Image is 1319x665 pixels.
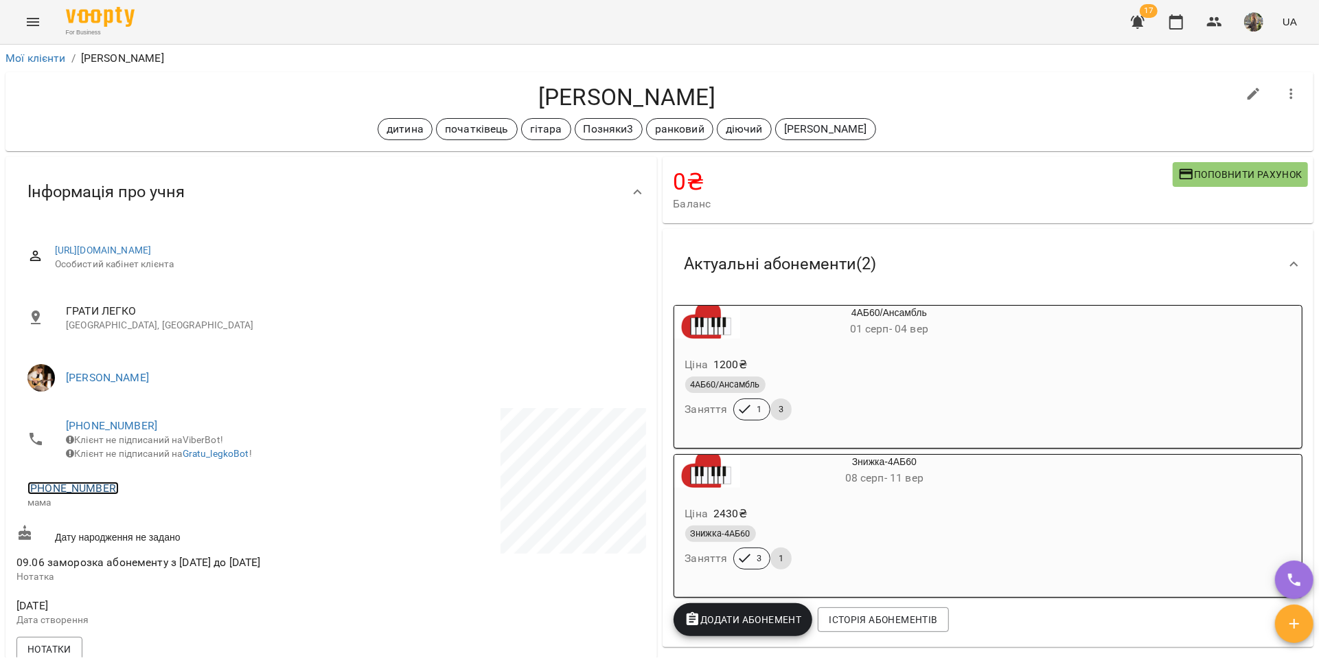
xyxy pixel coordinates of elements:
div: [PERSON_NAME] [775,118,876,140]
span: Баланс [674,196,1173,212]
span: 3 [748,552,770,565]
h4: [PERSON_NAME] [16,83,1237,111]
p: гітара [530,121,562,137]
p: початківець [445,121,509,137]
p: діючий [726,121,763,137]
span: Поповнити рахунок [1178,166,1303,183]
span: 08 серп - 11 вер [845,471,924,484]
button: Додати Абонемент [674,603,813,636]
span: 09.06 заморозка абонементу з [DATE] до [DATE] [16,556,261,569]
div: Знижка-4АБ60 [674,455,740,488]
span: Історія абонементів [829,611,937,628]
div: гітара [521,118,571,140]
span: [DATE] [16,598,328,614]
p: дитина [387,121,424,137]
button: 4АБ60/Ансамбль01 серп- 04 верЦіна1200₴4АБ60/АнсамбльЗаняття13 [674,306,1039,437]
span: Клієнт не підписаний на ViberBot! [66,434,223,445]
div: Інформація про учня [5,157,657,227]
div: 4АБ60/Ансамбль [740,306,1039,339]
span: For Business [66,28,135,37]
img: Voopty Logo [66,7,135,27]
span: 1 [748,403,770,416]
div: Позняки3 [575,118,643,140]
li: / [71,50,76,67]
p: Позняки3 [584,121,634,137]
a: [PHONE_NUMBER] [66,419,157,432]
button: Menu [16,5,49,38]
span: Нотатки [27,641,71,657]
p: [PERSON_NAME] [784,121,867,137]
p: ранковий [655,121,704,137]
button: UA [1277,9,1303,34]
span: 4АБ60/Ансамбль [685,379,766,391]
span: 17 [1140,4,1158,18]
p: [PERSON_NAME] [81,50,164,67]
div: Знижка-4АБ60 [740,455,1029,488]
span: 1 [770,552,792,565]
a: [URL][DOMAIN_NAME] [55,245,152,256]
button: Історія абонементів [818,607,948,632]
button: Нотатки [16,637,82,662]
span: Знижка-4АБ60 [685,528,756,540]
img: Сергій ВЛАСОВИЧ [27,364,55,392]
a: [PHONE_NUMBER] [27,482,119,495]
h6: Заняття [685,549,728,568]
div: діючий [717,118,772,140]
button: Знижка-4АБ6008 серп- 11 верЦіна2430₴Знижка-4АБ60Заняття31 [674,455,1029,586]
a: [PERSON_NAME] [66,371,149,384]
span: Особистий кабінет клієнта [55,258,635,271]
span: UA [1283,14,1297,29]
div: ранковий [646,118,713,140]
p: мама [27,496,317,510]
span: Інформація про учня [27,181,185,203]
span: Додати Абонемент [685,611,802,628]
p: Нотатка [16,570,328,584]
div: Дату народження не задано [14,522,331,548]
div: початківець [436,118,518,140]
span: ГРАТИ ЛЕГКО [66,303,635,319]
a: Gratu_legkoBot [183,448,249,459]
p: [GEOGRAPHIC_DATA], [GEOGRAPHIC_DATA] [66,319,635,332]
p: 2430 ₴ [713,506,747,522]
img: d95d3a1f5a58f9939815add2f0358ac8.jpg [1244,12,1263,32]
span: Клієнт не підписаний на ! [66,448,252,459]
span: Актуальні абонементи ( 2 ) [685,253,877,275]
button: Поповнити рахунок [1173,162,1308,187]
div: дитина [378,118,433,140]
span: 01 серп - 04 вер [850,322,928,335]
h6: Ціна [685,504,709,523]
p: 1200 ₴ [713,357,747,373]
nav: breadcrumb [5,50,1314,67]
h6: Ціна [685,355,709,374]
h4: 0 ₴ [674,168,1173,196]
span: 3 [770,403,792,416]
p: Дата створення [16,613,328,627]
div: Актуальні абонементи(2) [663,229,1314,300]
a: Мої клієнти [5,52,66,65]
h6: Заняття [685,400,728,419]
div: 4АБ60/Ансамбль [674,306,740,339]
